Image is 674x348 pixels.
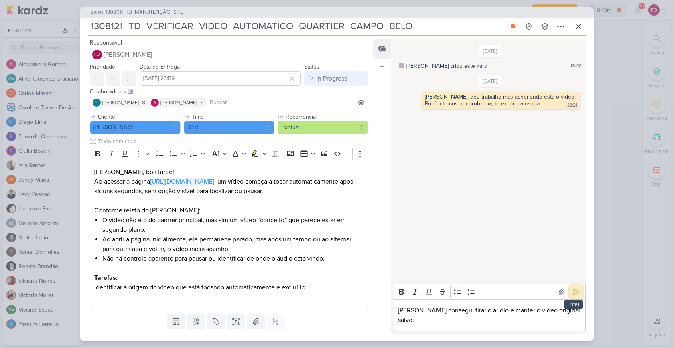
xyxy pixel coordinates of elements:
label: Responsável [90,39,122,46]
div: Editor toolbar [90,146,368,161]
label: Prioridade [90,63,115,70]
div: In Progress [316,74,347,83]
div: [PERSON_NAME], deu trabalho mas achei onde está o vídeo. Porém temos um problema, te explico amanhã. [425,93,577,107]
input: Select a date [140,71,301,86]
li: Ao abrir a página inicialmente, ele permanece parado, mas após um tempo ou ao alternar para outra... [102,235,364,254]
span: [PERSON_NAME] [102,99,139,106]
button: DEV [184,121,274,134]
input: Texto sem título [96,137,368,146]
label: Recorrência [285,113,368,121]
p: Conforme relato do [PERSON_NAME]: [94,206,364,215]
div: [PERSON_NAME] criou este kard [406,62,487,70]
label: Time [191,113,274,121]
li: Não há controle aparente para pausar ou identificar de onde o áudio está vindo. [102,254,364,273]
label: Data de Entrega [140,63,180,70]
p: [PERSON_NAME] consegui tirar o áudio e manter o vídeo original salvo. [398,306,581,325]
input: Buscar [208,98,366,107]
strong: Tarefas: [94,274,118,282]
span: [PERSON_NAME] [160,99,197,106]
div: Editor toolbar [394,284,586,299]
span: [PERSON_NAME] [104,50,152,59]
p: [PERSON_NAME], boa tarde! Ao acessar a página , um vídeo começa a tocar automaticamente após algu... [94,167,364,206]
p: AG [94,101,99,105]
p: FO [94,53,100,57]
img: Alessandra Gomes [151,99,159,107]
div: 23:21 [567,102,577,109]
li: O vídeo não é o do banner principal, mas sim um vídeo “conceito” que parece estar em segundo plano. [102,215,364,235]
label: Cliente [97,113,181,121]
div: 18:08 [570,62,582,69]
label: Status [304,63,319,70]
div: Aline Gimenez Graciano [93,99,101,107]
div: Colaboradores [90,87,368,96]
input: Kard Sem Título [88,19,504,34]
div: Editor editing area: main [90,161,368,308]
p: Identificar a origem do vídeo que está tocando automaticamente e excluí-lo. [94,283,364,292]
button: FO [PERSON_NAME] [90,47,368,62]
div: Fabio Oliveira [92,50,102,59]
button: In Progress [304,71,368,86]
div: Enter [564,300,583,309]
button: Pontual [278,121,368,134]
button: [PERSON_NAME] [90,121,181,134]
a: [URL][DOMAIN_NAME] [150,178,214,186]
div: Editor editing area: main [394,299,586,331]
div: Parar relógio [510,23,516,30]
